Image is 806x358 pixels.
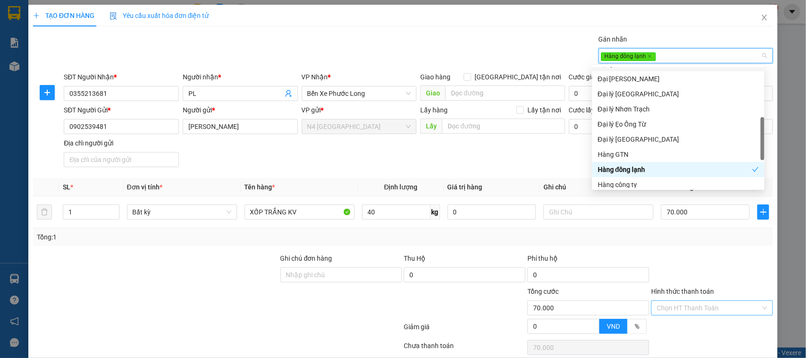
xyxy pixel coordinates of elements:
div: VP gửi [302,105,417,115]
label: Cước lấy hàng [569,106,611,114]
div: Đại [PERSON_NAME] [598,74,759,84]
span: % [635,323,639,330]
div: Đại lý Nhơn Trạch [598,104,759,114]
div: Hàng GTN [592,147,764,162]
span: Giao [420,85,445,101]
span: Tổng cước [527,288,559,295]
div: Địa chỉ người gửi [64,138,179,148]
input: Cước lấy hàng [569,119,654,134]
span: Lấy tận nơi [524,105,565,115]
label: Gán nhãn [599,35,628,43]
div: SĐT Người Gửi [64,105,179,115]
input: 0 [448,205,536,220]
span: Định lượng [384,183,418,191]
div: Hàng đông lạnh [598,164,752,175]
div: Giảm giá [403,322,527,338]
label: Ghi chú đơn hàng [280,255,332,262]
div: Người gửi [183,105,298,115]
span: Tên hàng [245,183,275,191]
input: Ghi chú đơn hàng [280,267,402,282]
div: SĐT Người Nhận [64,72,179,82]
div: Đại lý Ẹo Ồng Từ [592,117,764,132]
span: kg [431,205,440,220]
button: plus [40,85,55,100]
div: Phí thu hộ [527,253,649,267]
button: Close [751,5,778,31]
input: Cước giao hàng [569,86,654,101]
label: Hình thức thanh toán [651,288,714,295]
th: Ghi chú [540,178,657,196]
img: icon [110,12,117,20]
button: plus [757,205,769,220]
div: Người nhận [183,72,298,82]
input: Ghi Chú [543,205,653,220]
span: plus [40,89,54,96]
span: Bến Xe Phước Long [307,86,411,101]
span: SL [63,183,70,191]
span: VND [607,323,620,330]
span: Bất kỳ [133,205,231,219]
div: Tổng: 1 [37,232,312,242]
div: Hàng công ty [592,177,764,192]
span: plus [758,208,769,216]
span: Yêu cầu xuất hóa đơn điện tử [110,12,209,19]
input: Dọc đường [445,85,565,101]
span: Giao hàng [420,73,450,81]
div: Đại lý Thuận Phú [592,86,764,102]
span: Lấy [420,119,442,134]
span: check [752,166,759,173]
span: user-add [285,90,292,97]
button: delete [37,205,52,220]
span: [GEOGRAPHIC_DATA] tận nơi [471,72,565,82]
span: Giá trị hàng [448,183,483,191]
span: N4 Bình Phước [307,119,411,134]
div: Đại lý Ẹo Ồng Từ [598,119,759,129]
div: Đại lý [GEOGRAPHIC_DATA] [598,134,759,145]
div: Đại lý Nhật Huy [592,71,764,86]
span: Lấy hàng [420,106,448,114]
div: Đại lý Nhơn Trạch [592,102,764,117]
div: Hàng đông lạnh [592,162,764,177]
input: Gán nhãn [657,50,659,61]
span: plus [33,12,40,19]
div: Đại lý [GEOGRAPHIC_DATA] [598,89,759,99]
label: Cước giao hàng [569,73,616,81]
span: Thu Hộ [404,255,425,262]
input: Dọc đường [442,119,565,134]
span: TẠO ĐƠN HÀNG [33,12,94,19]
span: VP Nhận [302,73,328,81]
div: Chưa thanh toán [403,341,527,357]
input: Địa chỉ của người gửi [64,152,179,167]
span: Hàng đông lạnh [601,52,656,61]
div: Đại lý Long Hải [592,132,764,147]
div: Hàng GTN [598,149,759,160]
div: Hàng công ty [598,179,759,190]
span: Đơn vị tính [127,183,162,191]
span: close [647,54,652,59]
input: VD: Bàn, Ghế [245,205,355,220]
span: close [761,14,768,21]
